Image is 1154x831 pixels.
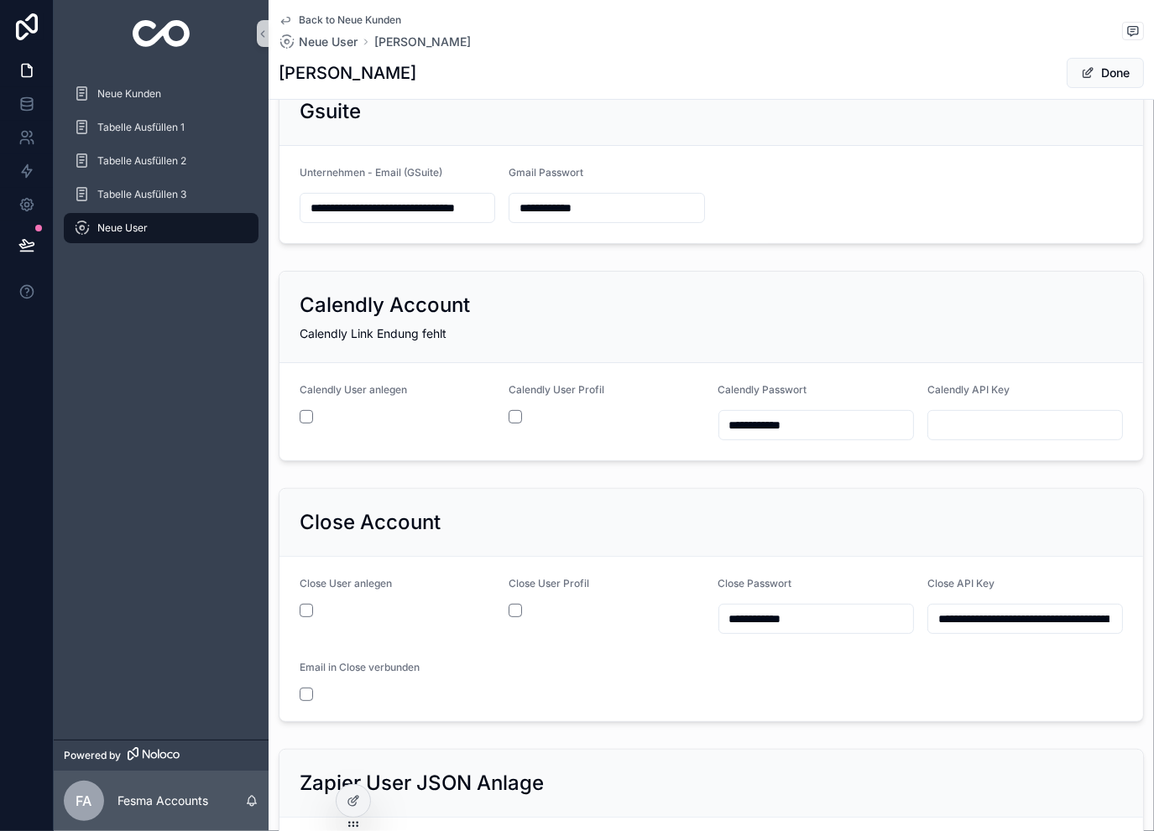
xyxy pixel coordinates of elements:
span: FA [76,791,92,811]
span: Calendly Link Endung fehlt [300,326,446,340]
span: Tabelle Ausfüllen 2 [97,154,186,168]
a: Neue User [64,213,258,243]
span: Neue User [97,221,148,235]
div: scrollable content [54,67,269,265]
span: Back to Neue Kunden [299,13,401,27]
span: Unternehmen - Email (GSuite) [300,166,442,179]
span: Calendly Passwort [718,383,807,396]
span: Tabelle Ausfüllen 1 [97,121,185,134]
span: Close User Profil [509,577,589,589]
span: Close User anlegen [300,577,392,589]
span: Calendly API Key [927,383,1010,396]
h2: Close Account [300,509,441,536]
a: Tabelle Ausfüllen 2 [64,146,258,176]
span: Email in Close verbunden [300,661,420,673]
span: Calendly User Profil [509,383,604,396]
a: Powered by [54,740,269,771]
a: Tabelle Ausfüllen 1 [64,112,258,143]
img: App logo [133,20,191,47]
a: Tabelle Ausfüllen 3 [64,179,258,210]
span: Neue Kunden [97,87,161,101]
a: Neue Kunden [64,79,258,109]
span: Neue User [299,34,358,50]
p: Fesma Accounts [117,792,208,809]
span: Powered by [64,749,121,762]
span: Gmail Passwort [509,166,583,179]
h1: [PERSON_NAME] [279,61,416,85]
span: Tabelle Ausfüllen 3 [97,188,186,201]
span: Close Passwort [718,577,792,589]
a: Neue User [279,34,358,50]
a: Back to Neue Kunden [279,13,401,27]
a: [PERSON_NAME] [374,34,471,50]
button: Done [1067,58,1144,88]
h2: Gsuite [300,98,361,125]
span: Calendly User anlegen [300,383,407,396]
h2: Calendly Account [300,292,470,319]
span: Close API Key [927,577,995,589]
h2: Zapier User JSON Anlage [300,770,544,797]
